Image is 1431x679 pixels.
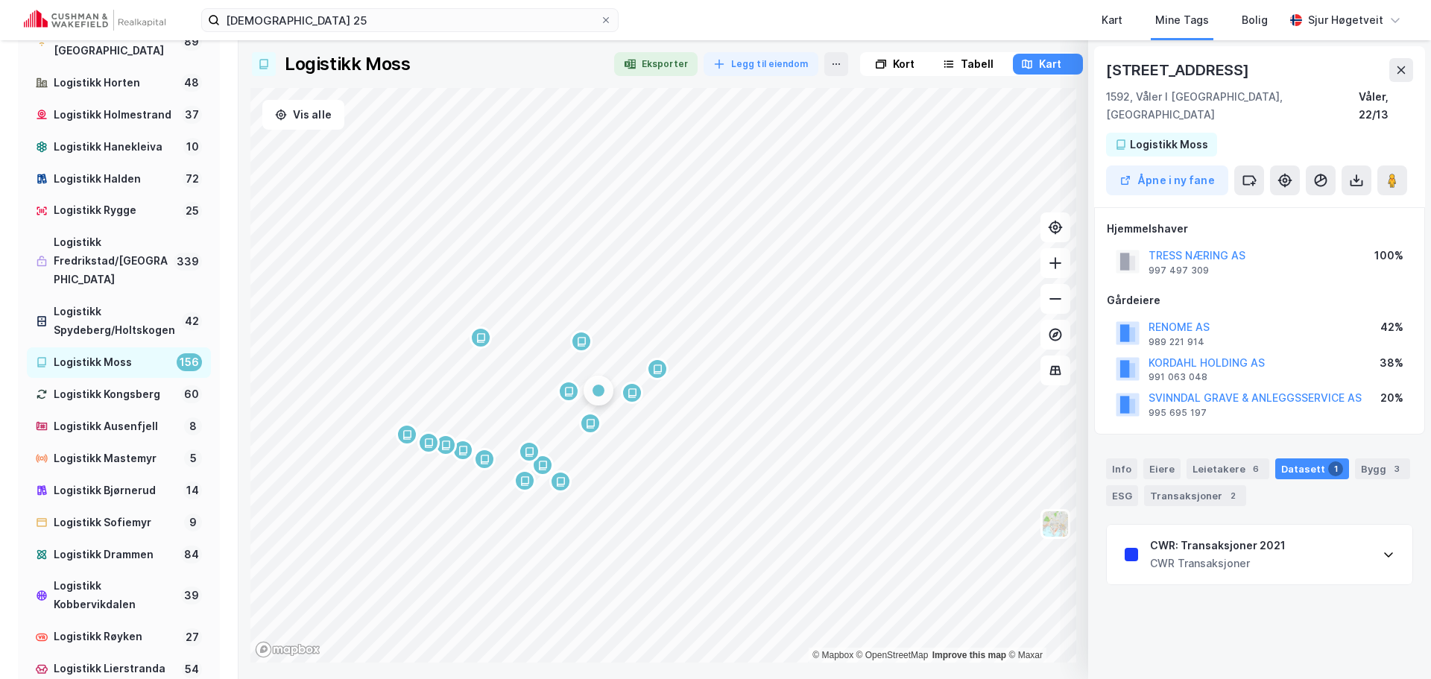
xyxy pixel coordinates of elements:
div: Logistikk Moss [285,52,410,76]
div: CWR Transaksjoner [1150,555,1286,572]
div: Logistikk Drammen [54,546,175,564]
div: Map marker [593,385,604,397]
div: Map marker [646,358,669,380]
iframe: Chat Widget [1356,607,1431,679]
a: Logistikk Halden72 [27,164,211,195]
div: Logistikk Moss [54,353,171,372]
div: 14 [183,481,202,499]
div: Bolig [1242,11,1268,29]
div: Hjemmelshaver [1107,220,1412,238]
div: 8 [184,417,202,435]
a: Logistikk Røyken27 [27,622,211,652]
div: Logistikk Røyken [54,628,177,646]
div: Logistikk Halden [54,170,177,189]
button: Vis alle [262,100,344,130]
a: Logistikk Rygge25 [27,195,211,226]
div: Logistikk Horten [54,74,175,92]
div: Gårdeiere [1107,291,1412,309]
a: Logistikk Horten48 [27,68,211,98]
div: Kontrollprogram for chat [1356,607,1431,679]
div: Bygg [1355,458,1410,479]
div: 991 063 048 [1149,371,1207,383]
div: 339 [174,253,202,271]
div: Logistikk Bjørnerud [54,481,177,500]
div: Mine Tags [1155,11,1209,29]
div: Map marker [396,423,418,446]
div: Map marker [570,330,593,353]
div: Eiere [1143,458,1181,479]
div: Transaksjoner [1144,485,1246,506]
div: Logistikk Kongsberg [54,385,175,404]
a: Logistikk Moss156 [27,347,211,378]
div: 3 [1389,461,1404,476]
div: Info [1106,458,1137,479]
div: 1 [1328,461,1343,476]
div: Datasett [1275,458,1349,479]
div: Logistikk Ausenfjell [54,417,178,436]
button: Eksporter [614,52,698,76]
canvas: Map [250,88,1076,663]
div: 37 [182,106,202,124]
div: Map marker [621,382,643,404]
div: 38% [1380,354,1403,372]
div: Kart [1102,11,1122,29]
div: 54 [182,660,202,678]
a: Logistikk [GEOGRAPHIC_DATA]89 [27,17,211,66]
div: Map marker [417,432,440,454]
div: 89 [181,33,202,51]
div: 5 [184,449,202,467]
div: 27 [183,628,202,646]
div: Logistikk [GEOGRAPHIC_DATA] [54,23,175,60]
div: 2 [1225,488,1240,503]
a: Logistikk Mastemyr5 [27,443,211,474]
div: 9 [184,514,202,531]
div: Logistikk Sofiemyr [54,514,178,532]
div: Kort [893,55,914,73]
div: Logistikk Hanekleiva [54,138,177,157]
div: Map marker [435,434,457,456]
a: OpenStreetMap [856,650,929,660]
div: Map marker [579,412,601,435]
a: Logistikk Sofiemyr9 [27,508,211,538]
div: 60 [181,385,202,403]
div: 42 [182,312,202,330]
div: Map marker [531,454,554,476]
div: [STREET_ADDRESS] [1106,58,1252,82]
div: 156 [177,353,202,371]
button: Åpne i ny fane [1106,165,1228,195]
div: Logistikk Holmestrand [54,106,176,124]
div: Logistikk Spydeberg/Holtskogen [54,303,176,340]
div: 995 695 197 [1149,407,1207,419]
div: Logistikk Rygge [54,201,177,220]
img: cushman-wakefield-realkapital-logo.202ea83816669bd177139c58696a8fa1.svg [24,10,165,31]
div: 42% [1380,318,1403,336]
div: Logistikk Mastemyr [54,449,178,468]
a: Logistikk Ausenfjell8 [27,411,211,442]
div: Logistikk Lierstranda [54,660,176,678]
a: Logistikk Kobbervikdalen39 [27,571,211,620]
a: Logistikk Bjørnerud14 [27,476,211,506]
div: Logistikk Fredrikstad/[GEOGRAPHIC_DATA] [54,233,168,289]
div: Map marker [470,326,492,349]
div: ESG [1106,485,1138,506]
a: Maxar [1008,650,1043,660]
div: Map marker [518,440,540,463]
div: Logistikk Moss [1130,136,1208,154]
div: Map marker [473,448,496,470]
a: Logistikk Fredrikstad/[GEOGRAPHIC_DATA]339 [27,227,211,295]
a: Logistikk Drammen84 [27,540,211,570]
div: Leietakere [1187,458,1269,479]
a: Logistikk Hanekleiva10 [27,132,211,162]
div: 25 [183,202,202,220]
div: 72 [183,170,202,188]
a: Logistikk Spydeberg/Holtskogen42 [27,297,211,346]
a: Mapbox homepage [255,641,320,658]
div: 84 [181,546,202,563]
div: Map marker [549,470,572,493]
input: Søk på adresse, matrikkel, gårdeiere, leietakere eller personer [220,9,600,31]
a: Logistikk Kongsberg60 [27,379,211,410]
div: 48 [181,74,202,92]
div: CWR: Transaksjoner 2021 [1150,537,1286,555]
div: 10 [183,138,202,156]
a: Logistikk Holmestrand37 [27,100,211,130]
